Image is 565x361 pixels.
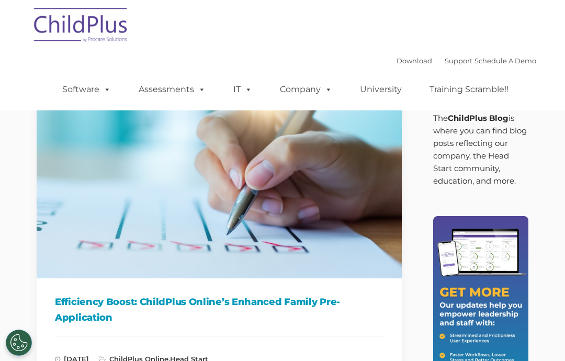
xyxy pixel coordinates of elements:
[52,79,121,100] a: Software
[223,79,263,100] a: IT
[269,79,343,100] a: Company
[55,294,383,325] h1: Efficiency Boost: ChildPlus Online’s Enhanced Family Pre-Application
[433,112,529,187] p: The is where you can find blog posts reflecting our company, the Head Start community, education,...
[448,113,508,123] strong: ChildPlus Blog
[419,79,519,100] a: Training Scramble!!
[349,79,412,100] a: University
[445,57,472,65] a: Support
[397,57,432,65] a: Download
[474,57,536,65] a: Schedule A Demo
[128,79,216,100] a: Assessments
[29,1,133,53] img: ChildPlus by Procare Solutions
[6,330,32,356] button: Cookies Settings
[397,57,536,65] font: |
[37,73,402,278] img: Efficiency Boost: ChildPlus Online's Enhanced Family Pre-Application Process - Streamlining Appli...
